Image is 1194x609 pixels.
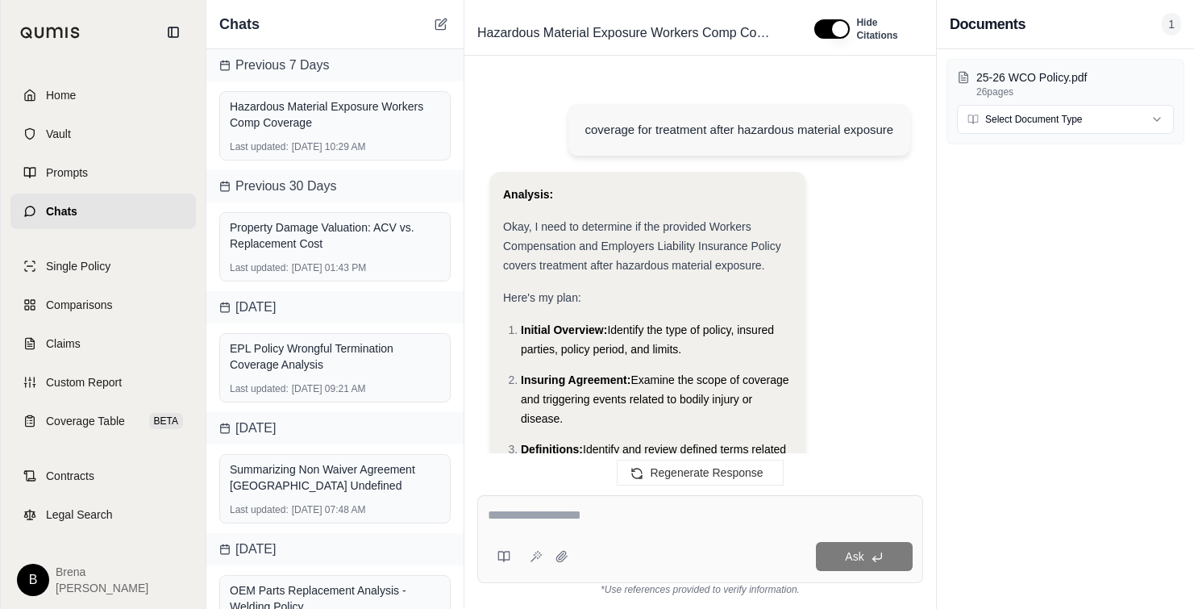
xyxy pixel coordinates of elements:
span: Definitions: [521,443,583,456]
span: Chats [219,13,260,35]
button: 25-26 WCO Policy.pdf26pages [957,69,1174,98]
span: Vault [46,126,71,142]
span: Claims [46,336,81,352]
a: Contracts [10,458,196,494]
a: Prompts [10,155,196,190]
span: 1 [1162,13,1181,35]
span: Chats [46,203,77,219]
span: Last updated: [230,140,289,153]
strong: Analysis: [503,188,553,201]
div: Property Damage Valuation: ACV vs. Replacement Cost [230,219,440,252]
span: Okay, I need to determine if the provided Workers Compensation and Employers Liability Insurance ... [503,220,781,272]
span: Examine the scope of coverage and triggering events related to bodily injury or disease. [521,373,789,425]
div: [DATE] [206,291,464,323]
button: Regenerate Response [617,460,783,486]
button: New Chat [431,15,451,34]
span: Comparisons [46,297,112,313]
a: Coverage TableBETA [10,403,196,439]
span: Home [46,87,76,103]
div: Edit Title [471,20,795,46]
span: BETA [149,413,183,429]
span: Here's my plan: [503,291,581,304]
span: Hide Citations [856,16,913,42]
div: Previous 7 Days [206,49,464,81]
span: Single Policy [46,258,110,274]
span: Coverage Table [46,413,125,429]
span: Hazardous Material Exposure Workers Comp Coverage [471,20,781,46]
div: Summarizing Non Waiver Agreement [GEOGRAPHIC_DATA] Undefined [230,461,440,494]
div: Previous 30 Days [206,170,464,202]
span: Insuring Agreement: [521,373,630,386]
h3: Documents [950,13,1026,35]
a: Legal Search [10,497,196,532]
p: 25-26 WCO Policy.pdf [976,69,1174,86]
span: Last updated: [230,503,289,516]
div: [DATE] [206,533,464,565]
div: [DATE] 09:21 AM [230,382,440,395]
a: Custom Report [10,365,196,400]
span: Legal Search [46,507,113,523]
span: Last updated: [230,261,289,274]
div: EPL Policy Wrongful Termination Coverage Analysis [230,340,440,373]
button: Collapse sidebar [160,19,186,45]
div: coverage for treatment after hazardous material exposure [585,120,893,140]
span: Custom Report [46,374,122,390]
a: Home [10,77,196,113]
div: [DATE] 01:43 PM [230,261,440,274]
a: Single Policy [10,248,196,284]
div: [DATE] 07:48 AM [230,503,440,516]
button: Ask [816,542,913,571]
span: Identify the type of policy, insured parties, policy period, and limits. [521,323,774,356]
span: Last updated: [230,382,289,395]
div: [DATE] 10:29 AM [230,140,440,153]
p: 26 pages [976,86,1174,98]
a: Comparisons [10,287,196,323]
div: [DATE] [206,412,464,444]
span: Ask [845,550,863,563]
a: Claims [10,326,196,361]
span: [PERSON_NAME] [56,580,148,596]
div: *Use references provided to verify information. [477,583,923,596]
span: Regenerate Response [650,466,763,479]
div: B [17,564,49,596]
span: Prompts [46,165,88,181]
span: Initial Overview: [521,323,607,336]
span: Brena [56,564,148,580]
a: Chats [10,194,196,229]
img: Qumis Logo [20,27,81,39]
a: Vault [10,116,196,152]
span: Identify and review defined terms related to "bodily injury," "disease," and any relevant terms r... [521,443,786,494]
span: Contracts [46,468,94,484]
div: Hazardous Material Exposure Workers Comp Coverage [230,98,440,131]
